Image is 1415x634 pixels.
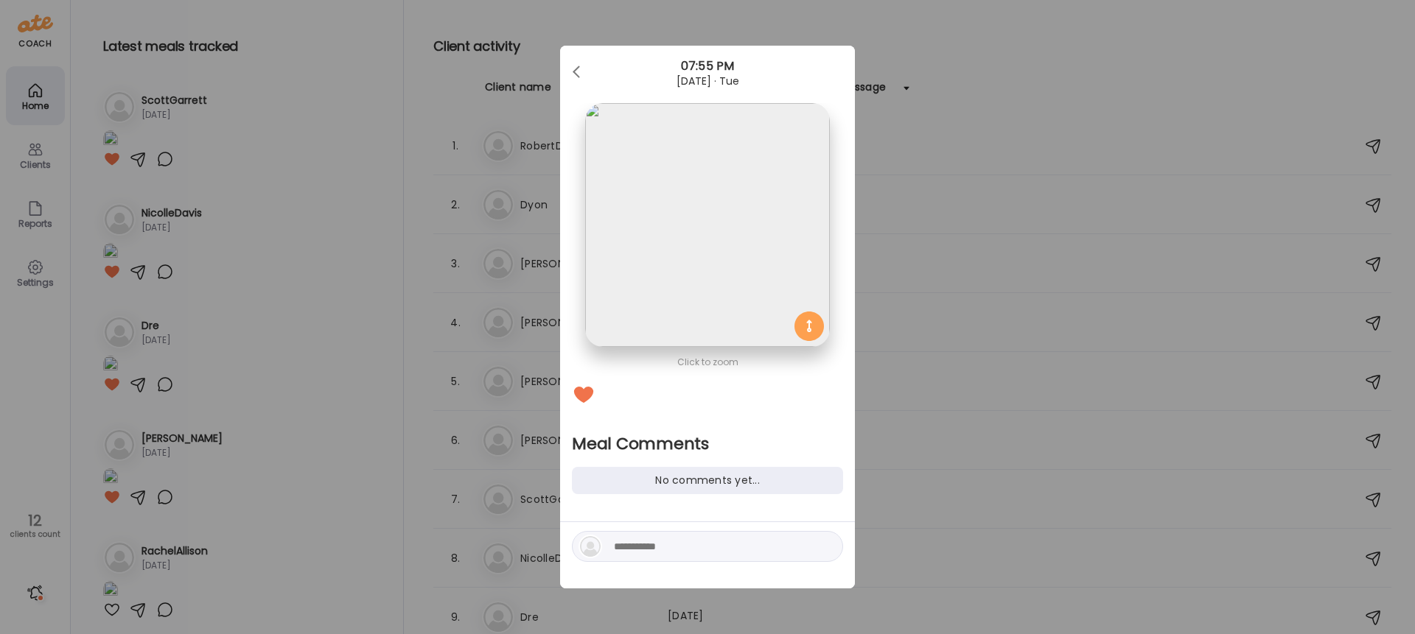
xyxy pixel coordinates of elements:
[572,353,843,371] div: Click to zoom
[580,536,601,557] img: bg-avatar-default.svg
[560,57,855,75] div: 07:55 PM
[572,433,843,455] h2: Meal Comments
[560,75,855,87] div: [DATE] · Tue
[585,103,829,347] img: images%2F0vTaWyIcA4UGvAp1oZK5yOxvVAX2%2FT26pYNnXYTjjqAAxnRvq%2Fh5w3u05NEw5WYKNQzVSa_1080
[572,467,843,494] div: No comments yet...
